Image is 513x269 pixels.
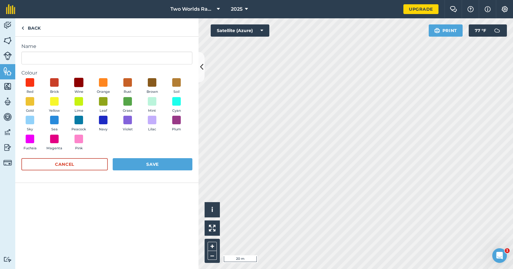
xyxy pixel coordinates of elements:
[148,108,156,114] span: Mint
[3,112,12,122] img: svg+xml;base64,PD94bWwgdmVyc2lvbj0iMS4wIiBlbmNvZGluZz0idXRmLTgiPz4KPCEtLSBHZW5lcmF0b3I6IEFkb2JlIE...
[3,52,12,60] img: svg+xml;base64,PD94bWwgdmVyc2lvbj0iMS4wIiBlbmNvZGluZz0idXRmLTgiPz4KPCEtLSBHZW5lcmF0b3I6IEFkb2JlIE...
[21,78,38,95] button: Red
[403,4,438,14] a: Upgrade
[3,143,12,152] img: svg+xml;base64,PD94bWwgdmVyc2lvbj0iMS4wIiBlbmNvZGluZz0idXRmLTgiPz4KPCEtLSBHZW5lcmF0b3I6IEFkb2JlIE...
[75,108,83,114] span: Lime
[50,89,59,95] span: Brick
[211,206,213,213] span: i
[100,108,107,114] span: Leaf
[70,116,87,132] button: Peacock
[75,146,83,151] span: Pink
[144,78,161,95] button: Brown
[71,127,86,132] span: Peacock
[144,116,161,132] button: Lilac
[21,97,38,114] button: Gold
[123,127,133,132] span: Violet
[95,116,112,132] button: Navy
[119,97,136,114] button: Grass
[168,116,185,132] button: Plum
[95,97,112,114] button: Leaf
[95,78,112,95] button: Orange
[491,24,503,37] img: svg+xml;base64,PD94bWwgdmVyc2lvbj0iMS4wIiBlbmNvZGluZz0idXRmLTgiPz4KPCEtLSBHZW5lcmF0b3I6IEFkb2JlIE...
[99,127,107,132] span: Navy
[505,248,510,253] span: 1
[6,4,15,14] img: fieldmargin Logo
[3,36,12,45] img: svg+xml;base64,PHN2ZyB4bWxucz0iaHR0cDovL3d3dy53My5vcmcvMjAwMC9zdmciIHdpZHRoPSI1NiIgaGVpZ2h0PSI2MC...
[209,225,216,231] img: Four arrows, one pointing top left, one top right, one bottom right and the last bottom left
[147,89,158,95] span: Brown
[170,5,214,13] span: Two Worlds Ranch
[492,248,507,263] iframe: Intercom live chat
[434,27,440,34] img: svg+xml;base64,PHN2ZyB4bWxucz0iaHR0cDovL3d3dy53My5vcmcvMjAwMC9zdmciIHdpZHRoPSIxOSIgaGVpZ2h0PSIyNC...
[51,127,58,132] span: Sea
[24,146,37,151] span: Fuchsia
[21,24,24,32] img: svg+xml;base64,PHN2ZyB4bWxucz0iaHR0cDovL3d3dy53My5vcmcvMjAwMC9zdmciIHdpZHRoPSI5IiBoZWlnaHQ9IjI0Ii...
[49,108,60,114] span: Yellow
[123,108,133,114] span: Grass
[469,24,507,37] button: 77 °F
[429,24,463,37] button: Print
[46,116,63,132] button: Sea
[21,135,38,151] button: Fuchsia
[173,89,180,95] span: Soil
[208,251,217,260] button: –
[467,6,474,12] img: A question mark icon
[124,89,132,95] span: Rust
[26,108,34,114] span: Gold
[3,158,12,167] img: svg+xml;base64,PD94bWwgdmVyc2lvbj0iMS4wIiBlbmNvZGluZz0idXRmLTgiPz4KPCEtLSBHZW5lcmF0b3I6IEFkb2JlIE...
[27,89,34,95] span: Red
[70,97,87,114] button: Lime
[172,127,181,132] span: Plum
[3,82,12,91] img: svg+xml;base64,PHN2ZyB4bWxucz0iaHR0cDovL3d3dy53My5vcmcvMjAwMC9zdmciIHdpZHRoPSI1NiIgaGVpZ2h0PSI2MC...
[501,6,508,12] img: A cog icon
[21,69,192,77] label: Colour
[3,67,12,76] img: svg+xml;base64,PHN2ZyB4bWxucz0iaHR0cDovL3d3dy53My5vcmcvMjAwMC9zdmciIHdpZHRoPSI1NiIgaGVpZ2h0PSI2MC...
[46,97,63,114] button: Yellow
[70,78,87,95] button: Wine
[3,97,12,106] img: svg+xml;base64,PD94bWwgdmVyc2lvbj0iMS4wIiBlbmNvZGluZz0idXRmLTgiPz4KPCEtLSBHZW5lcmF0b3I6IEFkb2JlIE...
[3,21,12,30] img: svg+xml;base64,PD94bWwgdmVyc2lvbj0iMS4wIiBlbmNvZGluZz0idXRmLTgiPz4KPCEtLSBHZW5lcmF0b3I6IEFkb2JlIE...
[27,127,33,132] span: Sky
[97,89,110,95] span: Orange
[113,158,192,170] button: Save
[21,43,192,50] label: Name
[231,5,242,13] span: 2025
[21,158,108,170] button: Cancel
[172,108,181,114] span: Cyan
[46,146,62,151] span: Magenta
[3,128,12,137] img: svg+xml;base64,PD94bWwgdmVyc2lvbj0iMS4wIiBlbmNvZGluZz0idXRmLTgiPz4KPCEtLSBHZW5lcmF0b3I6IEFkb2JlIE...
[144,97,161,114] button: Mint
[475,24,486,37] span: 77 ° F
[15,18,47,36] a: Back
[148,127,156,132] span: Lilac
[168,97,185,114] button: Cyan
[70,135,87,151] button: Pink
[485,5,491,13] img: svg+xml;base64,PHN2ZyB4bWxucz0iaHR0cDovL3d3dy53My5vcmcvMjAwMC9zdmciIHdpZHRoPSIxNyIgaGVpZ2h0PSIxNy...
[450,6,457,12] img: Two speech bubbles overlapping with the left bubble in the forefront
[46,78,63,95] button: Brick
[208,242,217,251] button: +
[3,256,12,262] img: svg+xml;base64,PD94bWwgdmVyc2lvbj0iMS4wIiBlbmNvZGluZz0idXRmLTgiPz4KPCEtLSBHZW5lcmF0b3I6IEFkb2JlIE...
[46,135,63,151] button: Magenta
[119,78,136,95] button: Rust
[205,202,220,217] button: i
[21,116,38,132] button: Sky
[119,116,136,132] button: Violet
[75,89,83,95] span: Wine
[168,78,185,95] button: Soil
[211,24,269,37] button: Satellite (Azure)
